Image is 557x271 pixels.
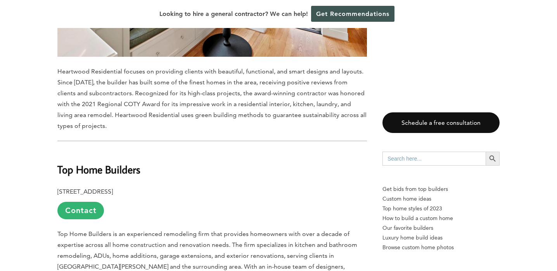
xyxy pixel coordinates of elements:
b: Top Home Builders [57,163,140,176]
span: Heartwood Residential focuses on providing clients with beautiful, functional, and smart designs ... [57,68,367,129]
b: [STREET_ADDRESS] [57,188,113,195]
a: Browse custom home photos [382,243,500,252]
p: Get bids from top builders [382,184,500,194]
a: Our favorite builders [382,223,500,233]
a: Schedule a free consultation [382,112,500,133]
iframe: Drift Widget Chat Controller [518,232,548,262]
a: How to build a custom home [382,213,500,223]
a: Top home styles of 2023 [382,204,500,213]
a: Get Recommendations [311,6,394,22]
a: Luxury home build ideas [382,233,500,243]
a: Custom home ideas [382,194,500,204]
svg: Search [488,154,497,163]
a: Contact [57,202,104,219]
input: Search here... [382,152,486,166]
